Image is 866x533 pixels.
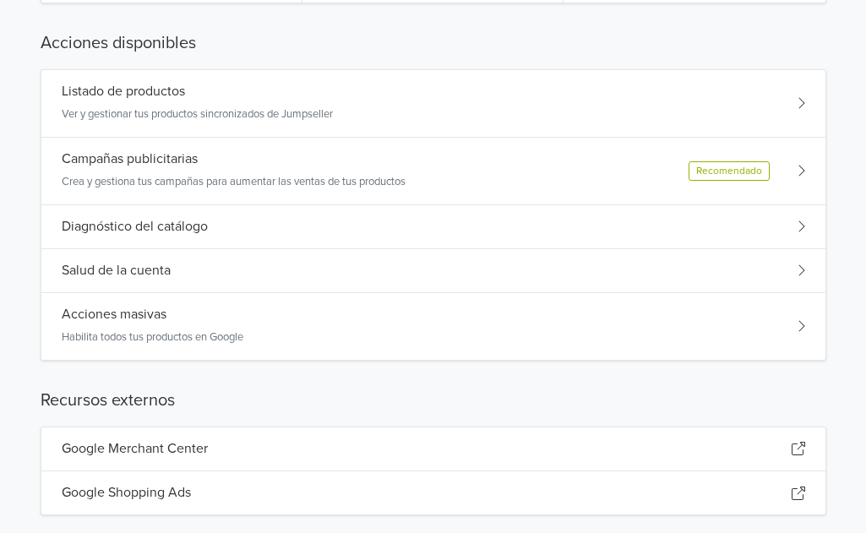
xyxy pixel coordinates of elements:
h5: Listado de productos [62,84,185,100]
div: Salud de la cuenta [41,249,825,293]
div: Google Merchant Center [41,427,825,471]
p: Habilita todos tus productos en Google [62,329,243,346]
div: Recomendado [689,161,770,181]
div: Google Shopping Ads [41,471,825,514]
h5: Campañas publicitarias [62,151,198,167]
h5: Acciones disponibles [41,30,826,56]
h5: Recursos externos [41,388,826,413]
p: Crea y gestiona tus campañas para aumentar las ventas de tus productos [62,174,406,191]
div: Campañas publicitariasCrea y gestiona tus campañas para aumentar las ventas de tus productosRecom... [41,138,825,205]
div: Acciones masivasHabilita todos tus productos en Google [41,293,825,360]
h5: Google Merchant Center [62,441,208,457]
h5: Google Shopping Ads [62,485,191,501]
p: Ver y gestionar tus productos sincronizados de Jumpseller [62,106,333,123]
h5: Diagnóstico del catálogo [62,219,208,235]
div: Diagnóstico del catálogo [41,205,825,249]
div: Listado de productosVer y gestionar tus productos sincronizados de Jumpseller [41,70,825,138]
h5: Salud de la cuenta [62,263,171,279]
h5: Acciones masivas [62,307,166,323]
